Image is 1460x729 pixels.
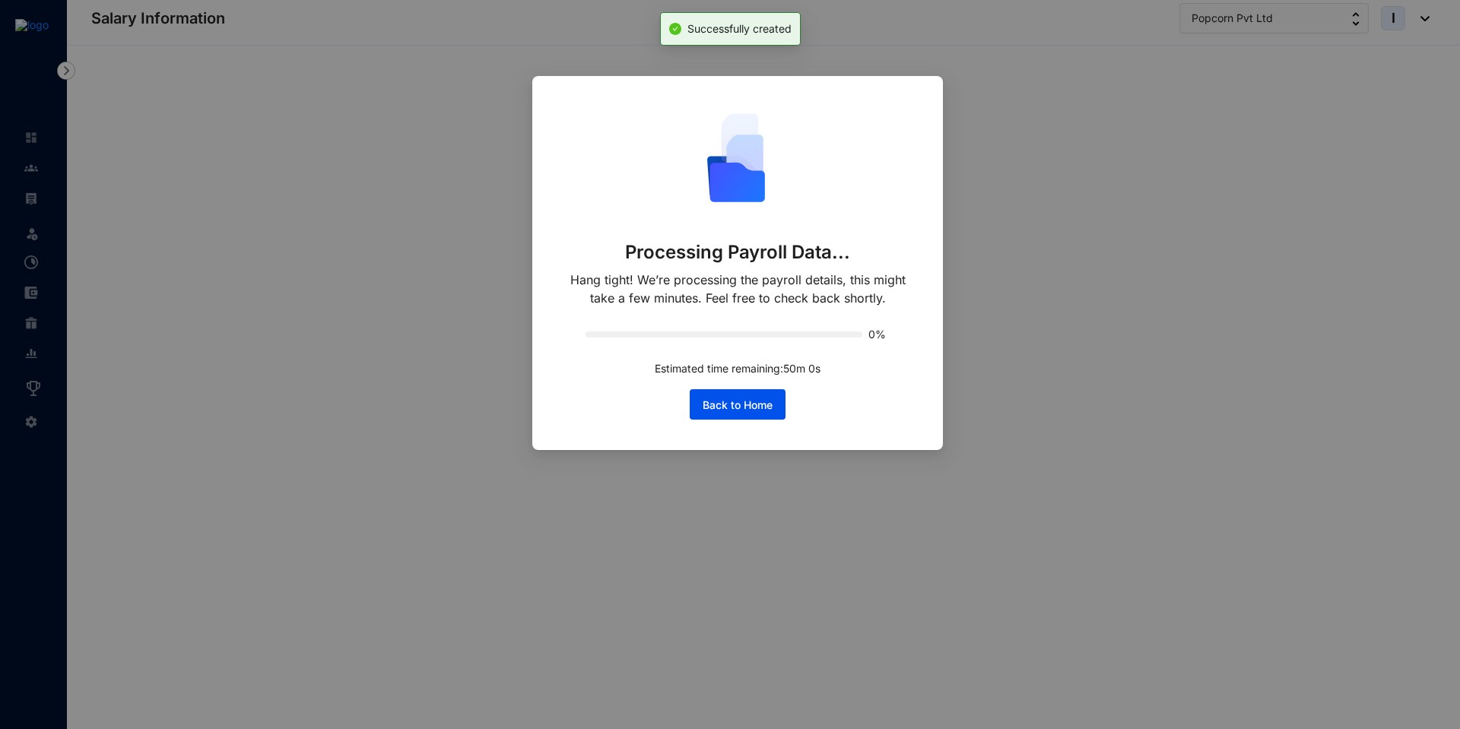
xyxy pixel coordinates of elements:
span: Back to Home [703,398,773,413]
p: Hang tight! We’re processing the payroll details, this might take a few minutes. Feel free to che... [563,271,912,307]
p: Processing Payroll Data... [625,240,851,265]
span: 0% [868,329,890,340]
span: check-circle [669,23,681,35]
button: Back to Home [690,389,786,420]
span: Successfully created [687,22,792,35]
p: Estimated time remaining: 50 m 0 s [655,360,820,377]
